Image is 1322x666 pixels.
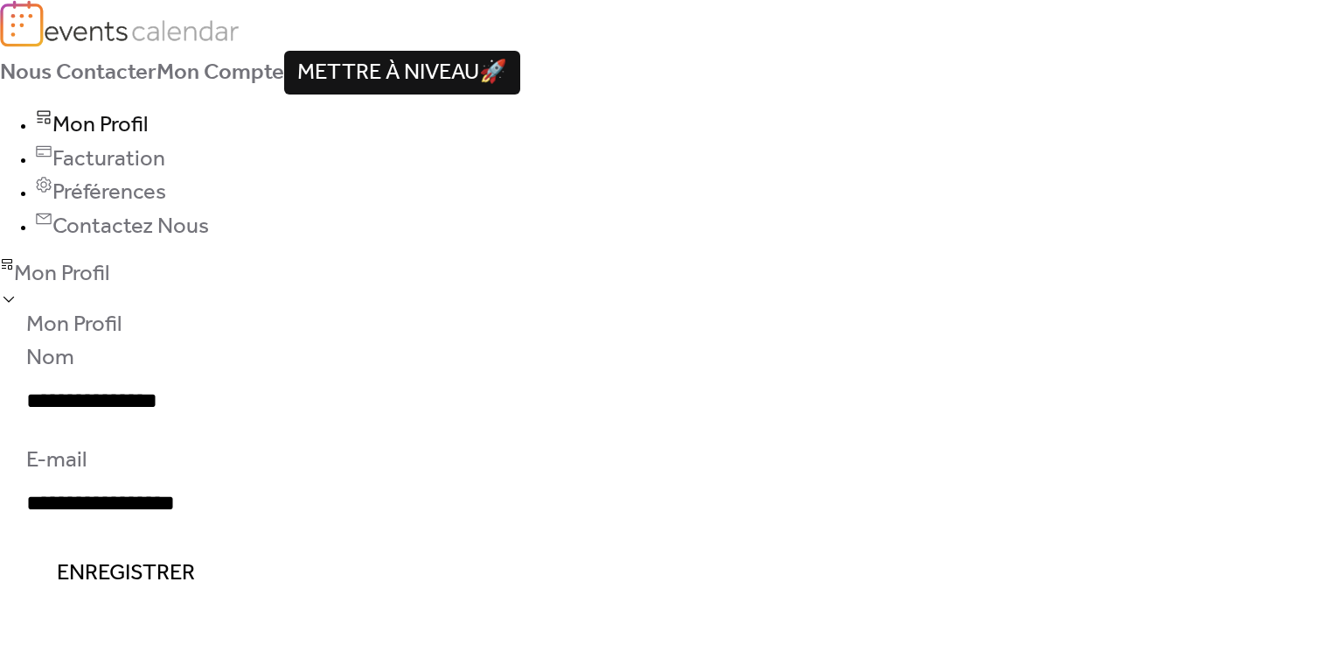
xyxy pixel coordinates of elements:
[26,304,122,347] span: Mon Profil
[157,66,284,81] a: Mon Compte
[52,177,166,210] span: Préférences
[35,152,165,167] a: Facturation
[26,445,285,478] div: E-mail
[35,118,148,133] a: Mon Profil
[26,342,285,375] div: Nom
[157,57,284,90] span: Mon Compte
[284,51,520,95] button: Mettre à niveau🚀
[35,220,209,235] a: Contactez Nous
[297,57,507,90] span: Mettre à niveau 🚀
[52,109,148,143] span: Mon Profil
[44,13,240,47] img: logotype
[52,211,209,244] span: Contactez Nous
[52,144,165,177] span: Facturation
[14,258,109,291] span: Mon Profil
[35,186,166,200] a: Préférences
